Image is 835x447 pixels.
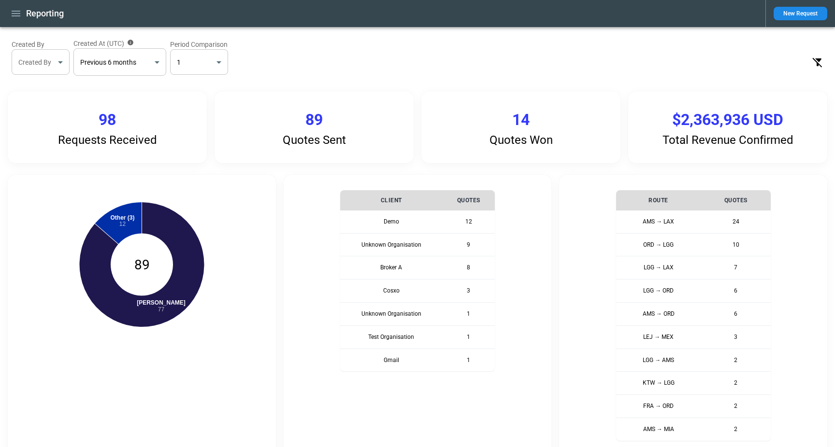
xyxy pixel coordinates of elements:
tspan: 12 [119,221,126,227]
label: Period Comparison [170,40,228,49]
div: 1 [170,49,228,75]
th: ORD → LGG [616,233,701,256]
tspan: Other (3) [110,214,134,221]
td: 8 [443,256,495,279]
th: Client [340,190,443,210]
th: Cosxo [340,279,443,303]
h1: Reporting [26,8,64,19]
th: AMS → ORD [616,303,701,326]
table: simple table [340,190,495,372]
p: Quotes Sent [283,133,346,147]
th: Unknown Organisation [340,233,443,256]
td: 3 [443,279,495,303]
th: KTW → LGG [616,372,701,395]
tspan: [PERSON_NAME] [137,299,186,306]
div: Created By [18,57,54,67]
tspan: 77 [158,306,165,312]
th: FRA → ORD [616,395,701,418]
div: Full previous 6 calendar months [75,55,151,70]
label: Created By [12,40,70,49]
p: $2,363,936 USD [672,111,783,129]
label: Created At (UTC) [73,39,166,48]
td: 6 [701,279,771,303]
td: 10 [701,233,771,256]
td: 7 [701,256,771,279]
svg: Data includes activity through 31/08/2025 (end of day UTC) [127,39,134,46]
th: LGG → LAX [616,256,701,279]
th: Quotes [701,190,771,210]
th: LGG → AMS [616,349,701,372]
th: LEJ → MEX [616,325,701,349]
th: Quotes [443,190,495,210]
td: 3 [701,325,771,349]
p: 98 [99,111,116,129]
th: AMS → LAX [616,210,701,233]
th: Test Organisation [340,325,443,349]
p: 89 [305,111,323,129]
table: simple table [616,190,771,441]
button: New Request [774,7,827,20]
td: 2 [701,395,771,418]
th: Unknown Organisation [340,303,443,326]
th: AMS → MIA [616,418,701,441]
th: LGG → ORD [616,279,701,303]
text: 89 [134,257,149,273]
td: 2 [701,418,771,441]
td: 2 [701,349,771,372]
th: Route [616,190,701,210]
p: 14 [512,111,530,129]
th: Gmail [340,349,443,371]
svg: Clear Filters [812,56,823,68]
td: 1 [443,325,495,349]
p: Requests Received [58,133,157,147]
td: 12 [443,210,495,233]
td: 2 [701,372,771,395]
td: 9 [443,233,495,256]
td: 6 [701,303,771,326]
p: Total Revenue Confirmed [662,133,793,147]
th: Demo [340,210,443,233]
td: 24 [701,210,771,233]
p: Quotes Won [489,133,553,147]
td: 1 [443,303,495,326]
td: 1 [443,349,495,371]
th: Broker A [340,256,443,279]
